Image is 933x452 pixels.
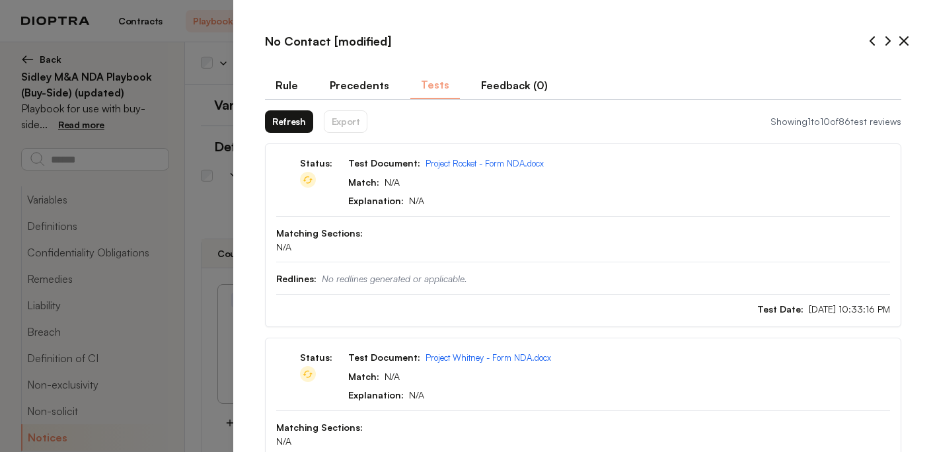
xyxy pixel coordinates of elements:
span: Explanation: [348,195,404,206]
a: Project Whitney - Form NDA.docx [426,352,551,363]
img: In Progress [300,172,316,188]
img: In Progress [300,366,316,382]
span: Status: [300,352,332,363]
span: Status: [300,157,332,169]
span: Test Document: [348,352,420,363]
span: N/A [385,176,400,188]
button: Precedents [319,71,400,99]
span: Matching Sections: [276,422,363,433]
span: Explanation: [348,389,404,400]
span: N/A [276,435,890,448]
span: Test Document: [348,157,420,169]
span: [DATE] 10:33:16 PM [809,303,890,315]
span: Test Date: [757,303,803,315]
span: Matching Sections: [276,227,363,239]
button: Feedback (0) [470,71,558,99]
span: N/A [409,389,424,400]
button: Rule [265,71,309,99]
button: Refresh [265,110,313,133]
span: Match: [348,371,379,382]
span: Showing 1 to 10 of 86 test reviews [770,116,901,127]
a: Project Rocket - Form NDA.docx [426,158,544,169]
span: No redlines generated or applicable. [322,273,467,284]
span: Match: [348,176,379,188]
span: N/A [385,371,400,382]
span: N/A [276,241,890,254]
button: Tests [410,71,460,99]
span: Redlines: [276,273,317,284]
h3: No Contact [modified] [254,21,402,61]
span: N/A [409,195,424,206]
